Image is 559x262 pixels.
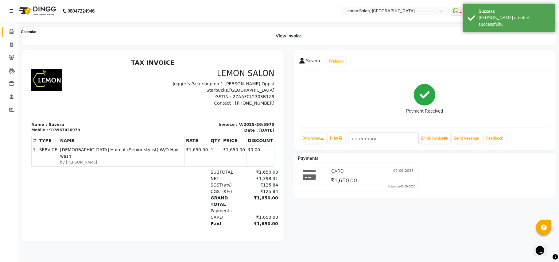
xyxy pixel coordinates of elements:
[479,15,551,28] div: Bill created successfully.
[215,158,250,164] div: ₹1,650.00
[129,65,247,71] p: Invoice : V/2025-26/5975
[4,71,20,76] div: Mobile :
[452,133,482,144] button: Send Message
[300,133,327,144] a: Download
[16,2,58,20] img: logo
[21,71,52,76] div: 918967026970
[4,65,122,71] p: Name : Savera
[533,237,553,256] iframe: chat widget
[183,126,194,131] span: SGST
[215,138,250,151] div: ₹1,650.00
[179,125,215,132] div: ( )
[179,138,215,151] div: GRAND TOTAL
[331,168,344,175] span: CARD
[10,79,31,89] th: TYPE
[4,2,247,10] h2: TAX INVOICE
[129,71,247,77] p: Date : [DATE]
[157,79,182,89] th: RATE
[196,133,203,137] span: 9%
[4,79,10,89] th: #
[179,151,215,158] div: Payments
[479,8,551,15] div: Success
[33,103,156,109] small: by [PERSON_NAME]
[331,177,357,185] span: ₹1,650.00
[31,79,157,89] th: NAME
[219,79,247,89] th: DISCOUNT
[196,126,203,131] span: 9%
[4,89,10,110] td: 1
[68,2,95,20] b: 08047224946
[215,164,250,171] div: ₹1,650.00
[328,57,345,66] button: Prebook
[388,184,415,189] div: Added on 02-09-2025
[33,90,156,103] span: [DEMOGRAPHIC_DATA] Haircut (Senior stylist) W/O Hair wash
[129,37,247,44] p: GSTIN : 27AAFCL2303R1Z9
[419,133,450,144] button: Email Invoice
[179,113,215,119] div: SUBTOTAL
[157,89,182,110] td: ₹1,650.00
[306,58,320,66] span: Savera
[129,24,247,37] p: Jogger’s Park shop no 1 [PERSON_NAME] Oppst Starbucks,[GEOGRAPHIC_DATA]
[393,168,413,175] span: 02-09-2025
[179,119,215,125] div: NET
[215,113,250,119] div: ₹1,650.00
[182,89,194,110] td: 1
[10,89,31,110] td: SERVICE
[129,12,247,22] h3: LEMON SALON
[328,133,345,144] a: Print
[215,119,250,125] div: ₹1,398.31
[406,108,443,115] div: Payment Received
[194,79,219,89] th: PRICE
[194,89,219,110] td: ₹1,650.00
[298,156,319,161] span: Payments
[179,132,215,138] div: ( )
[179,164,215,171] div: Paid
[219,89,247,110] td: ₹0.00
[19,28,38,36] div: Calendar
[348,133,419,144] input: enter email
[183,158,195,163] span: CARD
[129,44,247,50] p: Contact : [PHONE_NUMBER]
[21,27,556,45] div: View Invoice
[215,125,250,132] div: ₹125.84
[215,132,250,138] div: ₹125.84
[484,133,506,144] a: Feedback
[183,133,195,137] span: CGST
[182,79,194,89] th: QTY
